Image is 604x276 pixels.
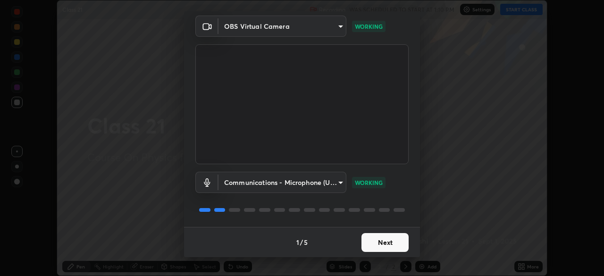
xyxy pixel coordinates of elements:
p: WORKING [355,178,383,187]
div: OBS Virtual Camera [218,172,346,193]
h4: / [300,237,303,247]
h4: 1 [296,237,299,247]
button: Next [361,233,409,252]
h4: 5 [304,237,308,247]
p: WORKING [355,22,383,31]
div: OBS Virtual Camera [218,16,346,37]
